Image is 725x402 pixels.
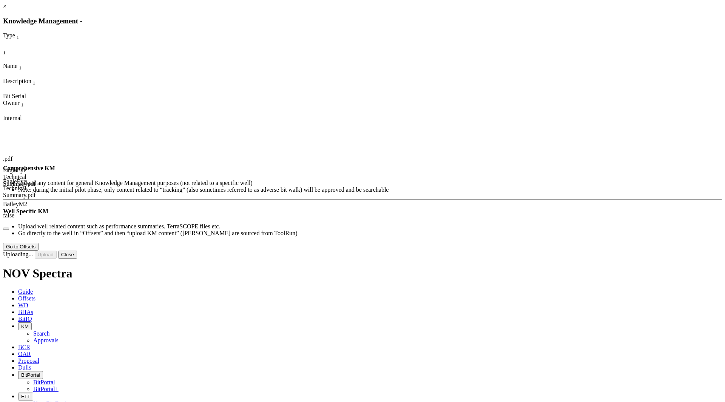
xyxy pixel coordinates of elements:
[33,80,35,86] sub: 1
[19,63,22,69] span: Sort None
[3,266,722,280] h1: NOV Spectra
[33,386,59,392] a: BitPortal+
[18,364,31,371] span: Dulls
[19,65,22,71] sub: 1
[3,108,45,115] div: Column Menu
[18,357,39,364] span: Proposal
[3,78,48,86] div: Description Sort None
[33,78,35,84] span: Sort None
[3,165,722,172] h4: Comprehensive KM
[3,178,48,199] div: EagleEye Technical Summary.pdf
[3,48,6,54] span: Sort None
[18,309,33,315] span: BHAs
[3,208,722,215] h4: Well Specific KM
[18,316,32,322] span: BitIQ
[18,180,722,186] li: Upload any content for general Knowledge Management purposes (not related to a specific well)
[3,78,48,93] div: Sort None
[3,56,22,63] div: Column Menu
[3,41,41,48] div: Column Menu
[3,156,22,162] div: .pdf
[21,100,24,106] span: Sort None
[18,230,722,237] li: Go directly to the well in “Offsets” and then “upload KM content” ([PERSON_NAME] are sourced from...
[3,32,15,39] span: Type
[3,201,45,208] div: BaileyM2
[3,63,17,69] span: Name
[33,337,59,343] a: Approvals
[3,71,38,78] div: Column Menu
[3,93,26,99] span: Bit Serial
[17,32,19,39] span: Sort None
[18,302,28,308] span: WD
[3,63,38,71] div: Name Sort None
[3,100,45,115] div: Sort None
[3,78,31,84] span: Description
[21,372,40,378] span: BitPortal
[18,288,33,295] span: Guide
[18,186,722,193] li: Note: during the initial pilot phase, only content related to “tracking” (also sometimes referred...
[3,17,82,25] span: Knowledge Management -
[21,323,29,329] span: KM
[18,351,31,357] span: OAR
[3,212,30,219] div: false
[3,100,45,108] div: Owner Sort None
[33,330,50,337] a: Search
[3,243,39,251] button: Go to Offsets
[3,63,38,78] div: Sort None
[18,223,722,230] li: Upload well related content such as performance summaries, TerraSCOPE files etc.
[3,86,48,93] div: Column Menu
[3,251,33,257] span: Uploading...
[18,344,30,350] span: BCR
[3,48,22,56] div: Sort None
[18,295,35,302] span: Offsets
[58,251,77,259] button: Close
[33,379,55,385] a: BitPortal
[3,50,6,55] sub: 1
[21,102,24,108] sub: 1
[3,3,6,9] a: ×
[3,32,41,47] div: Sort None
[3,167,38,187] div: EagleEye Technical Summary.pdf
[3,32,41,40] div: Type Sort None
[21,394,30,399] span: FTT
[3,100,20,106] span: Owner
[35,251,57,259] button: Upload
[17,35,19,40] sub: 1
[3,115,22,121] span: Internal Only
[3,48,22,63] div: Sort None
